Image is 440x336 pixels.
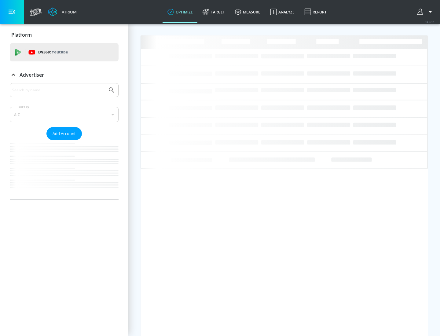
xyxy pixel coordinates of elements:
p: DV360: [38,49,68,56]
div: Advertiser [10,83,119,199]
p: Advertiser [20,71,44,78]
a: Analyze [265,1,299,23]
a: Atrium [48,7,77,16]
p: Platform [11,31,32,38]
div: Platform [10,26,119,43]
span: Add Account [53,130,76,137]
nav: list of Advertiser [10,140,119,199]
button: Add Account [46,127,82,140]
a: Target [198,1,230,23]
span: v 4.22.2 [425,20,434,24]
p: Youtube [52,49,68,55]
input: Search by name [12,86,105,94]
a: Report [299,1,332,23]
a: optimize [163,1,198,23]
div: A-Z [10,107,119,122]
a: measure [230,1,265,23]
div: DV360: Youtube [10,43,119,61]
div: Atrium [59,9,77,15]
label: Sort By [17,105,31,109]
div: Advertiser [10,66,119,83]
